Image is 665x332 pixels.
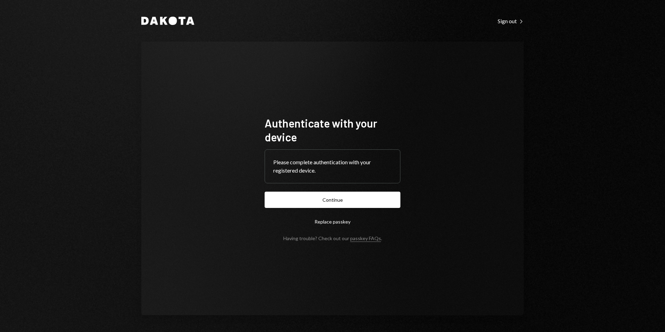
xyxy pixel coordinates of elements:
[273,158,392,175] div: Please complete authentication with your registered device.
[498,17,524,25] a: Sign out
[265,192,400,208] button: Continue
[265,213,400,230] button: Replace passkey
[350,235,381,242] a: passkey FAQs
[283,235,382,241] div: Having trouble? Check out our .
[265,116,400,144] h1: Authenticate with your device
[498,18,524,25] div: Sign out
